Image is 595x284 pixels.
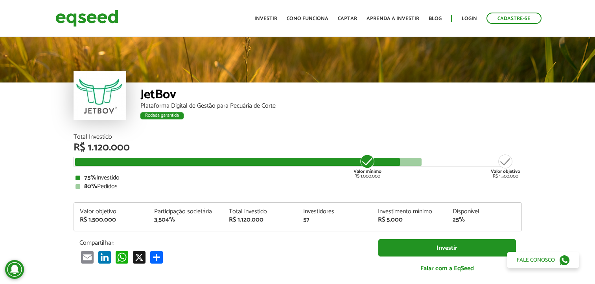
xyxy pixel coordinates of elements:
div: Valor objetivo [80,209,143,215]
a: Fale conosco [507,252,579,268]
a: Investir [254,16,277,21]
div: JetBov [140,88,522,103]
a: Aprenda a investir [367,16,419,21]
div: Total Investido [74,134,522,140]
div: Participação societária [154,209,217,215]
div: 57 [303,217,366,223]
img: EqSeed [55,8,118,29]
div: Rodada garantida [140,112,184,119]
a: X [131,251,147,264]
a: Cadastre-se [486,13,542,24]
div: 25% [453,217,516,223]
strong: 75% [84,172,96,183]
div: Plataforma Digital de Gestão para Pecuária de Corte [140,103,522,109]
div: Investidores [303,209,366,215]
a: Captar [338,16,357,21]
a: Falar com a EqSeed [378,260,516,277]
div: R$ 1.000.000 [353,154,382,179]
a: Como funciona [287,16,328,21]
strong: Valor objetivo [491,168,520,175]
p: Compartilhar: [79,239,367,247]
div: Investimento mínimo [378,209,441,215]
a: Investir [378,239,516,257]
div: 3,504% [154,217,217,223]
a: Email [79,251,95,264]
a: Blog [429,16,442,21]
a: LinkedIn [97,251,112,264]
strong: 80% [84,181,97,192]
a: WhatsApp [114,251,130,264]
div: R$ 1.120.000 [74,143,522,153]
div: Disponível [453,209,516,215]
div: R$ 5.000 [378,217,441,223]
div: R$ 1.120.000 [229,217,292,223]
div: Pedidos [76,183,520,190]
div: Total investido [229,209,292,215]
div: Investido [76,175,520,181]
div: R$ 1.500.000 [491,154,520,179]
strong: Valor mínimo [354,168,381,175]
a: Compartilhar [149,251,164,264]
a: Login [462,16,477,21]
div: R$ 1.500.000 [80,217,143,223]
